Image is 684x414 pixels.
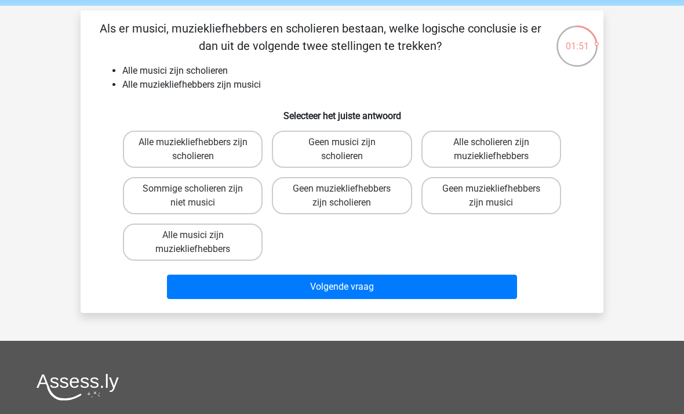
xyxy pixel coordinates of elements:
[99,101,585,121] h6: Selecteer het juiste antwoord
[421,177,561,214] label: Geen muziekliefhebbers zijn musici
[122,64,585,78] li: Alle musici zijn scholieren
[123,177,263,214] label: Sommige scholieren zijn niet musici
[123,224,263,261] label: Alle musici zijn muziekliefhebbers
[272,177,412,214] label: Geen muziekliefhebbers zijn scholieren
[122,78,585,92] li: Alle muziekliefhebbers zijn musici
[167,275,518,299] button: Volgende vraag
[37,373,119,401] img: Assessly logo
[421,131,561,168] label: Alle scholieren zijn muziekliefhebbers
[272,131,412,168] label: Geen musici zijn scholieren
[99,20,541,55] p: Als er musici, muziekliefhebbers en scholieren bestaan, welke logische conclusie is er dan uit de...
[555,24,599,53] div: 01:51
[123,131,263,168] label: Alle muziekliefhebbers zijn scholieren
